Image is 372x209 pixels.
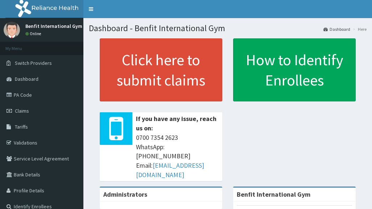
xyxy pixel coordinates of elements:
[323,26,350,32] a: Dashboard
[25,31,43,36] a: Online
[15,108,29,114] span: Claims
[237,190,310,198] strong: Benfit International Gym
[136,161,204,179] a: [EMAIL_ADDRESS][DOMAIN_NAME]
[233,38,356,101] a: How to Identify Enrollees
[351,26,367,32] li: Here
[100,38,222,101] a: Click here to submit claims
[136,114,216,132] b: If you have any issue, reach us on:
[89,24,367,33] h1: Dashboard - Benfit International Gym
[136,133,219,180] span: 0700 7354 2623 WhatsApp: [PHONE_NUMBER] Email:
[15,76,38,82] span: Dashboard
[15,60,52,66] span: Switch Providers
[25,24,82,29] p: Benfit International Gym
[4,22,20,38] img: User Image
[15,124,28,130] span: Tariffs
[103,190,147,198] b: Administrators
